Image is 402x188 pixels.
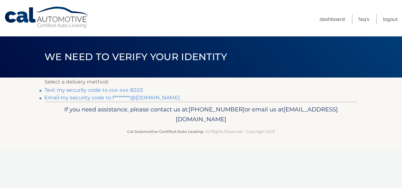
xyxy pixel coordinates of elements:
[358,14,369,24] a: FAQ's
[127,129,203,134] strong: Cal Automotive Certified Auto Leasing
[320,14,345,24] a: Dashboard
[45,78,357,86] p: Select a delivery method:
[49,128,353,135] p: - All Rights Reserved - Copyright 2025
[383,14,398,24] a: Logout
[45,95,180,101] a: Email my security code to f********@[DOMAIN_NAME]
[45,51,227,63] span: We need to verify your identity
[45,87,143,93] a: Text my security code to xxx-xxx-8203
[4,6,89,29] a: Cal Automotive
[49,104,353,125] p: If you need assistance, please contact us at: or email us at
[189,106,245,113] span: [PHONE_NUMBER]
